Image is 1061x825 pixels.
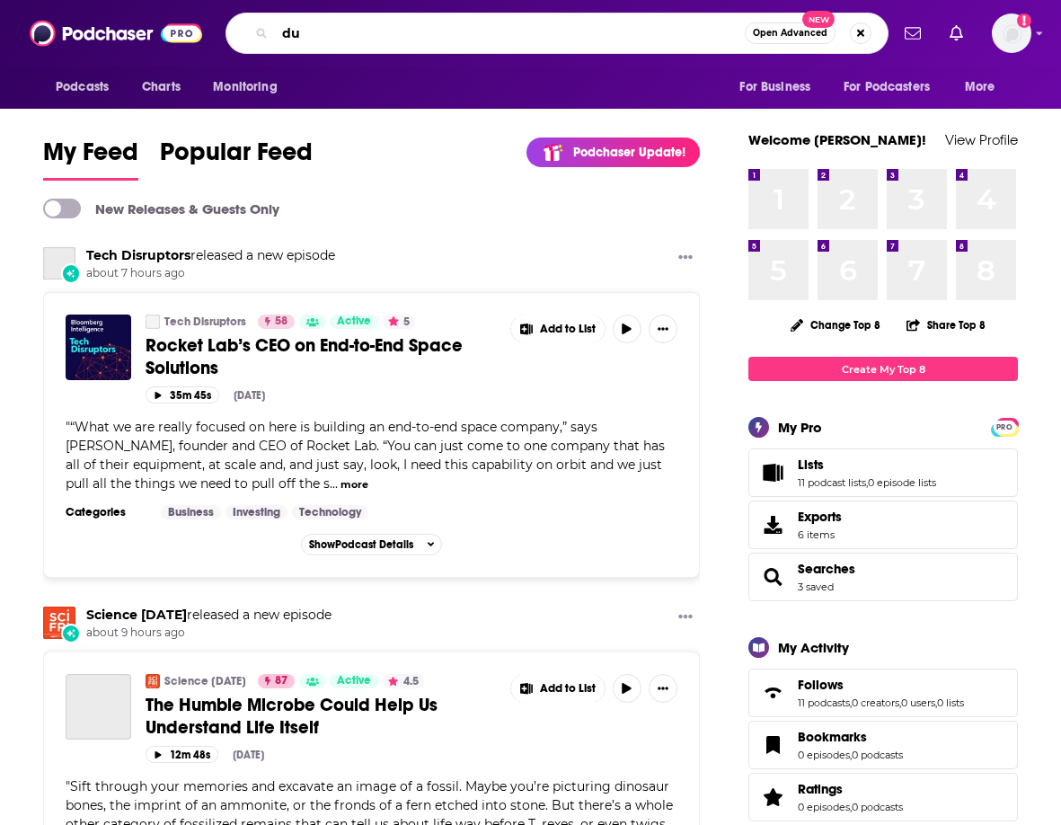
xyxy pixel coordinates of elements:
[748,773,1018,821] span: Ratings
[330,315,378,329] a: Active
[748,357,1018,381] a: Create My Top 8
[994,421,1015,434] span: PRO
[200,70,300,104] button: open menu
[511,674,605,703] button: Show More Button
[130,70,191,104] a: Charts
[798,729,867,745] span: Bookmarks
[906,307,986,342] button: Share Top 8
[798,528,842,541] span: 6 items
[66,315,131,380] img: Rocket Lab’s CEO on End-to-End Space Solutions
[755,680,791,705] a: Follows
[852,801,903,813] a: 0 podcasts
[66,419,665,492] span: “What we are really focused on here is building an end-to-end space company,” says [PERSON_NAME],...
[671,607,700,629] button: Show More Button
[43,247,75,279] a: Tech Disruptors
[146,746,218,763] button: 12m 48s
[43,137,138,181] a: My Feed
[1017,13,1031,28] svg: Add a profile image
[798,677,964,693] a: Follows
[142,75,181,100] span: Charts
[86,607,332,624] h3: released a new episode
[275,19,745,48] input: Search podcasts, credits, & more...
[798,781,843,797] span: Ratings
[850,801,852,813] span: ,
[30,16,202,50] img: Podchaser - Follow, Share and Rate Podcasts
[225,505,287,519] a: Investing
[43,199,279,218] a: New Releases & Guests Only
[330,674,378,688] a: Active
[161,505,221,519] a: Business
[798,457,824,473] span: Lists
[778,419,822,436] div: My Pro
[146,334,463,379] span: Rocket Lab’s CEO on End-to-End Space Solutions
[43,607,75,639] img: Science Friday
[755,512,791,537] span: Exports
[798,781,903,797] a: Ratings
[748,131,926,148] a: Welcome [PERSON_NAME]!
[852,696,899,709] a: 0 creators
[337,313,371,331] span: Active
[86,266,335,281] span: about 7 hours ago
[745,22,836,44] button: Open AdvancedNew
[146,694,438,739] span: The Humble Microbe Could Help Us Understand Life Itself
[146,334,498,379] a: Rocket Lab’s CEO on End-to-End Space Solutions
[234,389,265,402] div: [DATE]
[739,75,810,100] span: For Business
[383,315,415,329] button: 5
[798,509,842,525] span: Exports
[309,538,413,551] span: Show Podcast Details
[43,137,138,178] span: My Feed
[753,29,827,38] span: Open Advanced
[61,624,81,643] div: New Episode
[802,11,835,28] span: New
[945,131,1018,148] a: View Profile
[671,247,700,270] button: Show More Button
[146,315,160,329] a: Tech Disruptors
[258,674,295,688] a: 87
[992,13,1031,53] button: Show profile menu
[844,75,930,100] span: For Podcasters
[233,749,264,761] div: [DATE]
[935,696,937,709] span: ,
[755,732,791,758] a: Bookmarks
[213,75,277,100] span: Monitoring
[965,75,995,100] span: More
[748,669,1018,717] span: Follows
[798,476,866,489] a: 11 podcast lists
[146,674,160,688] a: Science Friday
[66,505,146,519] h3: Categories
[160,137,313,178] span: Popular Feed
[275,313,287,331] span: 58
[755,785,791,810] a: Ratings
[992,13,1031,53] img: User Profile
[994,420,1015,433] a: PRO
[748,501,1018,549] a: Exports
[748,721,1018,769] span: Bookmarks
[868,476,936,489] a: 0 episode lists
[649,674,677,703] button: Show More Button
[798,801,850,813] a: 0 episodes
[897,18,928,49] a: Show notifications dropdown
[160,137,313,181] a: Popular Feed
[901,696,935,709] a: 0 users
[748,448,1018,497] span: Lists
[798,749,850,761] a: 0 episodes
[866,476,868,489] span: ,
[850,749,852,761] span: ,
[86,625,332,641] span: about 9 hours ago
[952,70,1018,104] button: open menu
[86,247,335,264] h3: released a new episode
[798,729,903,745] a: Bookmarks
[66,419,665,492] span: "
[992,13,1031,53] span: Logged in as Isabellaoidem
[899,696,901,709] span: ,
[86,247,190,263] a: Tech Disruptors
[225,13,889,54] div: Search podcasts, credits, & more...
[937,696,964,709] a: 0 lists
[649,315,677,343] button: Show More Button
[852,749,903,761] a: 0 podcasts
[56,75,109,100] span: Podcasts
